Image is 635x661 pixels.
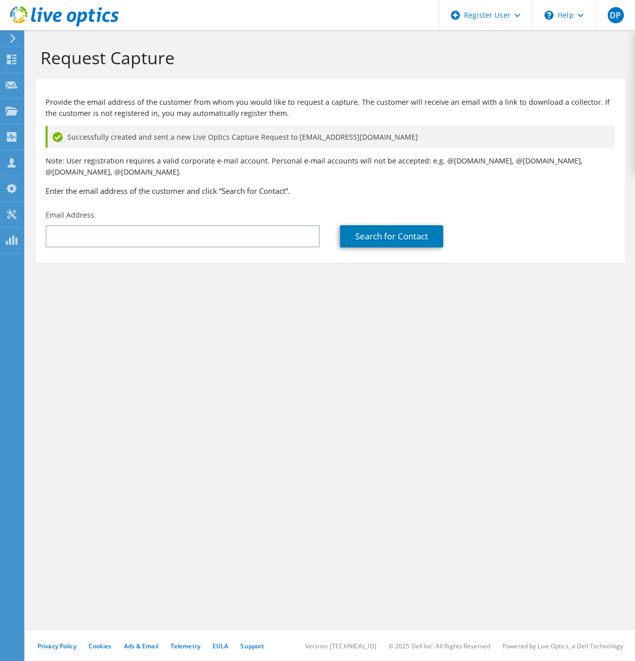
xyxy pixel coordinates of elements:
[46,185,615,196] h3: Enter the email address of the customer and click “Search for Contact”.
[89,642,112,650] a: Cookies
[502,642,623,650] li: Powered by Live Optics, a Dell Technology
[213,642,228,650] a: EULA
[46,210,94,220] label: Email Address
[544,11,554,20] svg: \n
[37,642,76,650] a: Privacy Policy
[46,155,615,178] p: Note: User registration requires a valid corporate e-mail account. Personal e-mail accounts will ...
[46,97,615,119] p: Provide the email address of the customer from whom you would like to request a capture. The cust...
[124,642,158,650] a: Ads & Email
[67,132,418,143] span: Successfully created and sent a new Live Optics Capture Request to [EMAIL_ADDRESS][DOMAIN_NAME]
[240,642,264,650] a: Support
[171,642,200,650] a: Telemetry
[608,7,624,23] span: DP
[305,642,376,650] li: Version: [TECHNICAL_ID]
[389,642,490,650] li: © 2025 Dell Inc. All Rights Reserved
[40,47,615,68] h1: Request Capture
[340,225,443,247] a: Search for Contact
